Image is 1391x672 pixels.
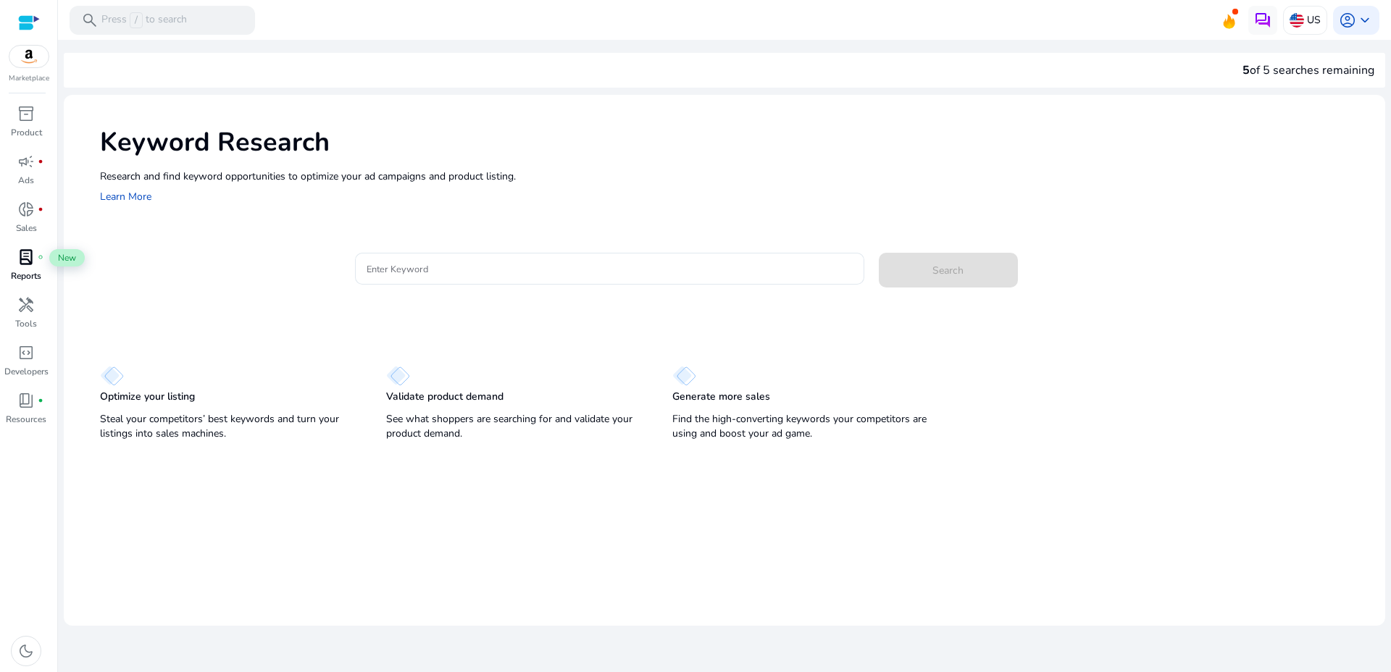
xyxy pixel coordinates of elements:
span: search [81,12,99,29]
p: Sales [16,222,37,235]
span: / [130,12,143,28]
span: lab_profile [17,248,35,266]
p: Find the high-converting keywords your competitors are using and boost your ad game. [672,412,930,441]
h1: Keyword Research [100,127,1371,158]
span: inventory_2 [17,105,35,122]
p: Press to search [101,12,187,28]
p: Optimize your listing [100,390,195,404]
img: amazon.svg [9,46,49,67]
p: Ads [18,174,34,187]
p: US [1307,7,1321,33]
p: Validate product demand [386,390,504,404]
span: handyman [17,296,35,314]
p: Reports [11,269,41,282]
img: diamond.svg [100,366,124,386]
p: Product [11,126,42,139]
img: us.svg [1290,13,1304,28]
span: donut_small [17,201,35,218]
p: Marketplace [9,73,49,84]
span: book_4 [17,392,35,409]
p: Tools [15,317,37,330]
span: dark_mode [17,642,35,660]
p: Generate more sales [672,390,770,404]
div: of 5 searches remaining [1242,62,1374,79]
span: fiber_manual_record [38,159,43,164]
span: 5 [1242,62,1250,78]
span: campaign [17,153,35,170]
img: diamond.svg [672,366,696,386]
a: Learn More [100,190,151,203]
span: New [49,249,85,266]
span: fiber_manual_record [38,398,43,403]
p: See what shoppers are searching for and validate your product demand. [386,412,643,441]
span: code_blocks [17,344,35,361]
p: Resources [6,413,46,426]
p: Research and find keyword opportunities to optimize your ad campaigns and product listing. [100,169,1371,184]
p: Developers [4,365,49,378]
span: account_circle [1339,12,1356,29]
span: fiber_manual_record [38,206,43,212]
img: diamond.svg [386,366,410,386]
p: Steal your competitors’ best keywords and turn your listings into sales machines. [100,412,357,441]
span: fiber_manual_record [38,254,43,260]
span: keyboard_arrow_down [1356,12,1374,29]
